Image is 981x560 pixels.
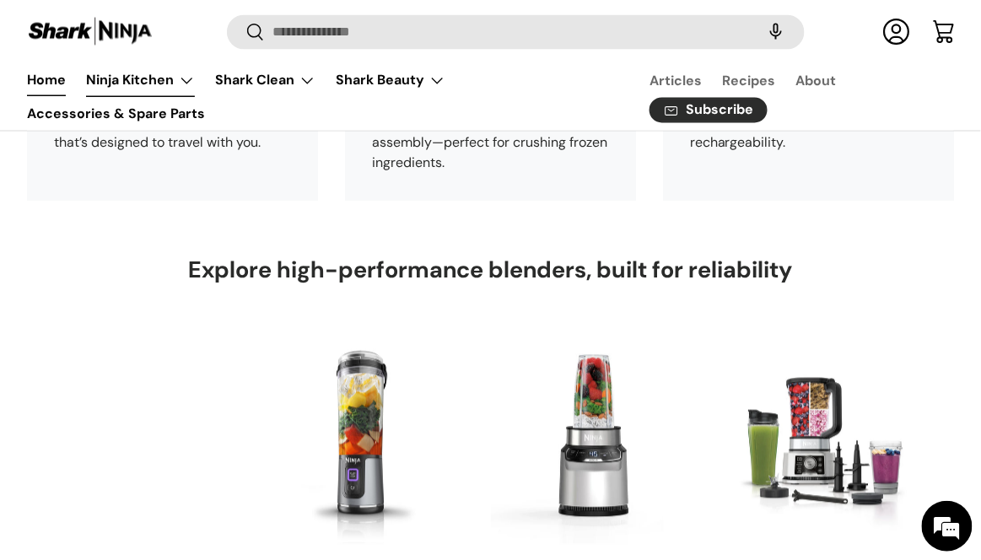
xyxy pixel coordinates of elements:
span: We are offline. Please leave us a message. [35,170,294,341]
img: Shark Ninja Philippines [27,15,154,48]
p: Take it anywhere with USB-C rechargeability. [690,113,927,153]
img: ninja-foodi-power-blender-and-processor-system-full-view-with-sample-contents-sharkninja-philippines [722,339,927,544]
span: Subscribe [687,104,754,117]
speech-search-button: Search by voice [749,13,803,51]
nav: Secondary [609,63,954,130]
a: Home [27,63,66,96]
img: ninja-nutri-blender-pro-with-auto-iq-silver-with-sample-food-content-full-view-sharkninja-philipp... [491,339,696,544]
summary: Shark Clean [205,63,326,97]
summary: Ninja Kitchen [76,63,205,97]
p: Large capacity, leak-proof, sip lid that’s designed to travel with you.​ [54,113,291,153]
a: Accessories & Spare Parts [27,97,205,130]
em: Submit [247,436,306,459]
nav: Primary [27,63,609,130]
textarea: Type your message and click 'Submit' [8,377,321,436]
a: Subscribe [650,97,768,123]
h2: Explore high-performance blenders, built for reliability [189,256,793,286]
div: Minimize live chat window [277,8,317,49]
img: ninja-blast-portable-blender-black-left-side-view-sharkninja-philippines [259,339,464,544]
a: About [795,64,836,97]
div: Leave a message [88,94,283,116]
p: Ribbed cup and BLASTBLADE assembly—perfect for crushing frozen ingredients.​ [372,113,609,174]
summary: Shark Beauty [326,63,455,97]
a: Articles [650,64,702,97]
a: Recipes [722,64,775,97]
